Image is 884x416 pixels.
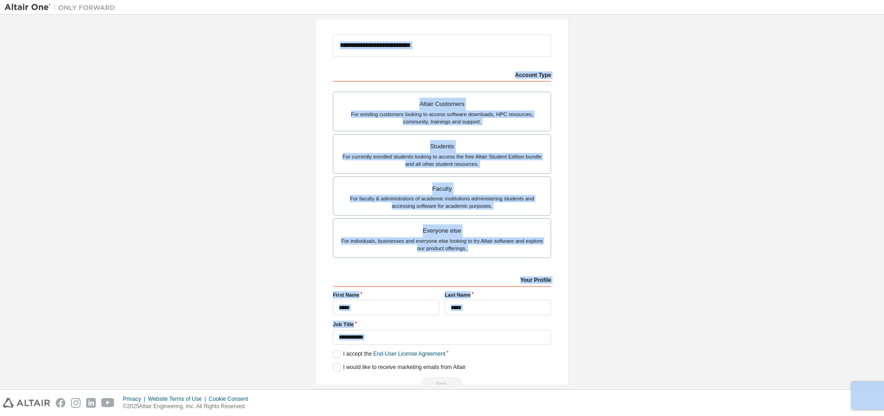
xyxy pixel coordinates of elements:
div: Your Profile [333,272,551,287]
label: First Name [333,291,439,299]
div: Students [339,140,545,153]
img: instagram.svg [71,398,81,408]
img: youtube.svg [101,398,115,408]
div: Everyone else [339,224,545,237]
div: For individuals, businesses and everyone else looking to try Altair software and explore our prod... [339,237,545,252]
img: Altair One [5,3,120,12]
label: I would like to receive marketing emails from Altair [333,363,465,371]
img: altair_logo.svg [3,398,50,408]
div: For faculty & administrators of academic institutions administering students and accessing softwa... [339,195,545,210]
label: I accept the [333,350,445,358]
label: Job Title [333,321,551,328]
img: facebook.svg [56,398,65,408]
div: Account Type [333,67,551,82]
div: Altair Customers [339,98,545,111]
img: linkedin.svg [86,398,96,408]
div: Privacy [123,395,148,403]
div: Cookie Consent [209,395,253,403]
p: © 2025 Altair Engineering, Inc. All Rights Reserved. [123,403,254,410]
div: Select your account type to continue [333,377,551,391]
div: For currently enrolled students looking to access the free Altair Student Edition bundle and all ... [339,153,545,168]
label: Last Name [445,291,551,299]
div: Website Terms of Use [148,395,209,403]
a: End-User License Agreement [373,351,446,357]
div: Faculty [339,182,545,195]
div: For existing customers looking to access software downloads, HPC resources, community, trainings ... [339,111,545,125]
